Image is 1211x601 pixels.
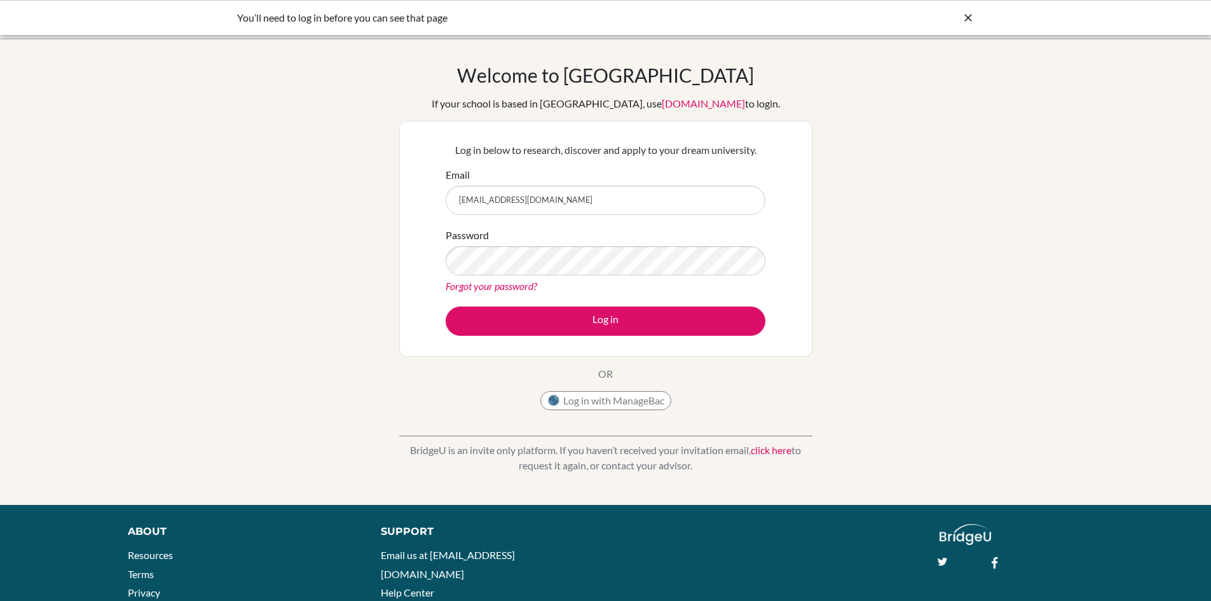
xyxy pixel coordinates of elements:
[662,97,745,109] a: [DOMAIN_NAME]
[940,524,991,545] img: logo_white@2x-f4f0deed5e89b7ecb1c2cc34c3e3d731f90f0f143d5ea2071677605dd97b5244.png
[446,307,765,336] button: Log in
[446,280,537,292] a: Forgot your password?
[237,10,784,25] div: You’ll need to log in before you can see that page
[540,391,671,410] button: Log in with ManageBac
[128,568,154,580] a: Terms
[598,366,613,382] p: OR
[381,586,434,598] a: Help Center
[399,443,812,473] p: BridgeU is an invite only platform. If you haven’t received your invitation email, to request it ...
[432,96,780,111] div: If your school is based in [GEOGRAPHIC_DATA], use to login.
[457,64,754,86] h1: Welcome to [GEOGRAPHIC_DATA]
[446,167,470,183] label: Email
[128,524,352,539] div: About
[128,549,173,561] a: Resources
[751,444,791,456] a: click here
[446,142,765,158] p: Log in below to research, discover and apply to your dream university.
[446,228,489,243] label: Password
[381,549,515,580] a: Email us at [EMAIL_ADDRESS][DOMAIN_NAME]
[128,586,160,598] a: Privacy
[381,524,591,539] div: Support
